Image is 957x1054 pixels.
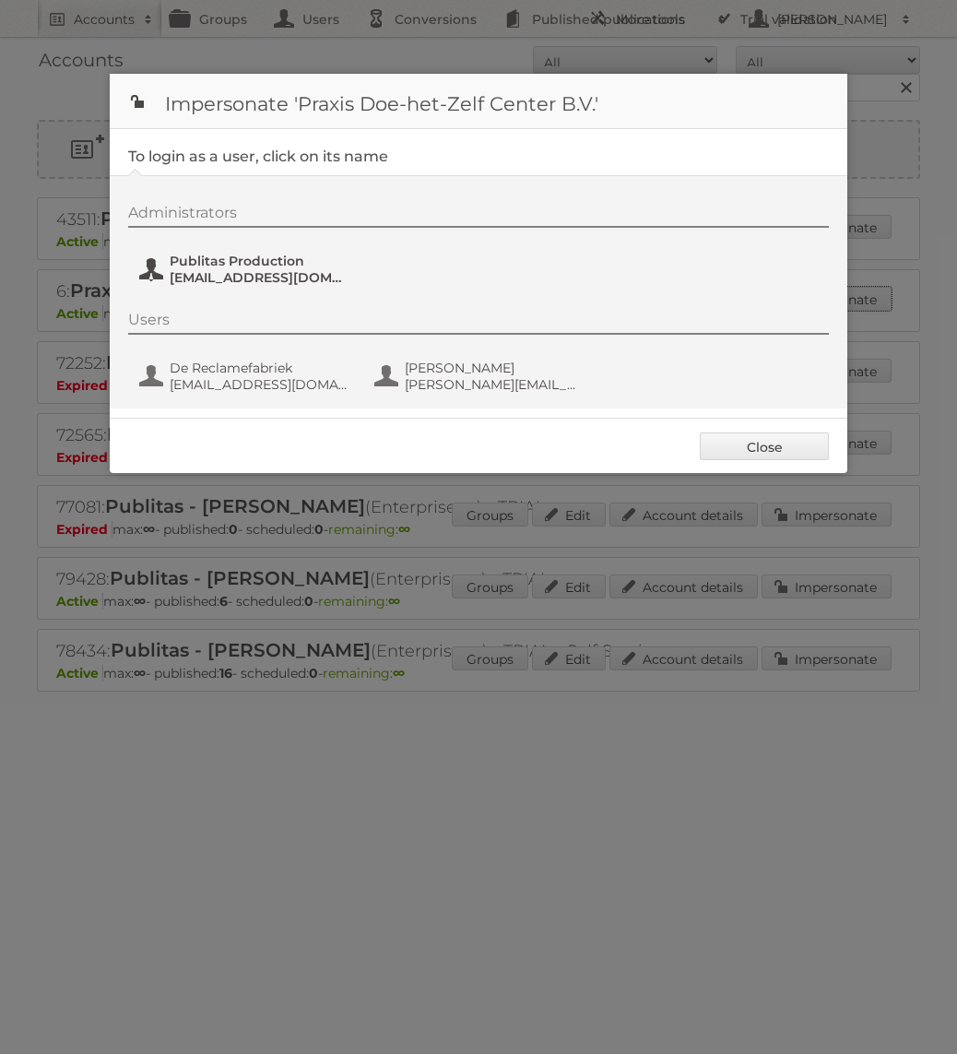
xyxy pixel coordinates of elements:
[170,253,349,269] span: Publitas Production
[170,269,349,286] span: [EMAIL_ADDRESS][DOMAIN_NAME]
[700,432,829,460] a: Close
[405,360,584,376] span: [PERSON_NAME]
[405,376,584,393] span: [PERSON_NAME][EMAIL_ADDRESS][DOMAIN_NAME]
[137,251,354,288] button: Publitas Production [EMAIL_ADDRESS][DOMAIN_NAME]
[128,148,388,165] legend: To login as a user, click on its name
[170,360,349,376] span: De Reclamefabriek
[128,204,829,228] div: Administrators
[372,358,589,395] button: [PERSON_NAME] [PERSON_NAME][EMAIL_ADDRESS][DOMAIN_NAME]
[110,74,847,129] h1: Impersonate 'Praxis Doe-het-Zelf Center B.V.'
[137,358,354,395] button: De Reclamefabriek [EMAIL_ADDRESS][DOMAIN_NAME]
[128,311,829,335] div: Users
[170,376,349,393] span: [EMAIL_ADDRESS][DOMAIN_NAME]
